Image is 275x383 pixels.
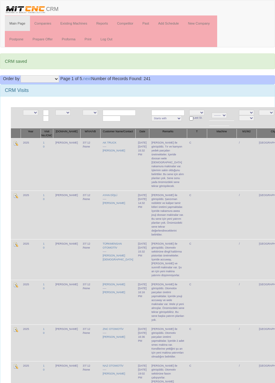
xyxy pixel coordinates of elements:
div: [DATE] 15:32 PM [138,145,147,157]
a: [PERSON_NAME] [103,372,125,375]
td: 37/ 12 /None [80,324,100,361]
h3: CRM Visits [5,88,270,93]
a: 1 [43,364,45,367]
a: 0 [43,145,45,148]
a: ZNC OTOMOTİV [103,327,124,330]
td: [PERSON_NAME] ile görüşüldü. Tır ve kamyon yedek parçaları üretmekteler. İçeride doosan wele [DEM... [149,138,187,191]
td: ---- [100,191,136,239]
td: [PERSON_NAME] [53,280,80,324]
td: / [237,239,257,280]
td: / [237,138,257,191]
td: ---- [100,280,136,324]
th: Year [21,129,41,138]
a: Reports [92,16,113,31]
td: Last St. [187,107,207,129]
a: 1 [43,327,45,330]
td: 37/ 12 /None [80,138,100,191]
div: [DATE] 16:16 PM [138,286,147,298]
td: [PERSON_NAME] [53,138,80,191]
a: Prepare Offer [28,32,57,47]
td: C [187,239,207,280]
td: 37/ 12 /None [80,239,100,280]
img: Edit [13,141,18,146]
a: Proforma [57,32,80,47]
img: header.png [5,5,46,14]
th: Date [136,129,149,138]
a: [PERSON_NAME][DEMOGRAPHIC_DATA] [103,254,133,261]
th: Machine [207,129,237,138]
a: Main Page [5,16,30,31]
a: next [83,76,91,81]
td: [PERSON_NAME] [53,191,80,239]
td: [PERSON_NAME] ile görüşüldü. Otomotiv parçaları üretimi yapmaktalar. İçeride 2 adet smec makina v... [149,324,187,361]
a: [PERSON_NAME] [103,335,125,338]
a: 1 [43,283,45,286]
a: NAZ OTOMOTİV [103,364,123,367]
td: [PERSON_NAME] [53,324,80,361]
a: [PERSON_NAME] [103,149,125,152]
td: [PERSON_NAME] ile görüşüldü. Otomotiv sektörüne dingil kaldırma pistonlatı üretmekteler. İçeride ... [149,239,187,280]
td: 2025 [21,191,41,239]
td: 2025 [21,280,41,324]
td: ---- [100,138,136,191]
a: Print [80,32,96,47]
td: C [187,280,207,324]
a: 0 [43,246,45,249]
a: New Company [184,16,214,31]
a: [PERSON_NAME] [103,283,125,286]
td: 37/ 12 /None [80,191,100,239]
th: Remarks [149,129,187,138]
th: M1/M2 [237,129,257,138]
td: 2025 [21,138,41,191]
a: Existing Machines [56,16,92,31]
a: 1 [43,141,45,144]
td: / [237,191,257,239]
span: Page 1 of 5. [60,76,83,81]
div: [DATE] 15:32 PM [138,246,147,258]
td: [PERSON_NAME] ile görüşüldü. Şanzıman redüktör ve kaliper tamir kitleri üretimi yapmaktalar. İçer... [149,191,187,239]
div: [DATE] 14:32 PM [138,197,147,209]
th: Visit No./CNC [41,129,53,138]
a: 0 [43,198,45,201]
div: [DATE] 19:02 PM [138,368,147,380]
th: T [187,129,207,138]
span: Number of Records Found: 241 [60,76,151,81]
img: Edit [13,193,18,198]
a: TÜRKMENSAN OTOMOTİV [103,242,122,249]
a: [PERSON_NAME] [103,202,125,205]
th: Customer Name/Contact [100,129,136,138]
div: [DATE] 16:36 PM [138,331,147,343]
a: Past [138,16,154,31]
td: [DATE] [136,324,149,361]
img: Edit [13,283,18,287]
td: ---- [100,239,136,280]
a: [PERSON_NAME] [103,291,125,294]
a: CRM [0,0,63,15]
img: Edit [13,242,18,247]
a: AK TRUCK [103,141,116,144]
img: Edit [13,364,18,369]
a: 1 [43,242,45,245]
a: AYAN DİŞLİ [103,194,117,197]
td: / [237,280,257,324]
td: [PERSON_NAME] [53,239,80,280]
th: W/VA/VB [80,129,100,138]
a: 0 [43,331,45,334]
td: 2025 [21,239,41,280]
td: [PERSON_NAME] ile görüşüldü. Otomotüv parçaları üretimi yapmaktalar. İçeride youji accuway ve wel... [149,280,187,324]
td: [DATE] [136,191,149,239]
td: ---- [100,324,136,361]
a: Postpone [5,32,28,47]
td: [DATE] [136,239,149,280]
a: 0 [43,368,45,371]
a: Log Out [96,32,117,47]
td: 37/ 12 /None [80,280,100,324]
a: Add Schedule [154,16,184,31]
td: C [187,191,207,239]
td: [DATE] [136,138,149,191]
th: [DOMAIN_NAME] [53,129,80,138]
a: Companies [30,16,56,31]
td: C [187,138,207,191]
td: C [187,324,207,361]
img: Edit [13,327,18,332]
